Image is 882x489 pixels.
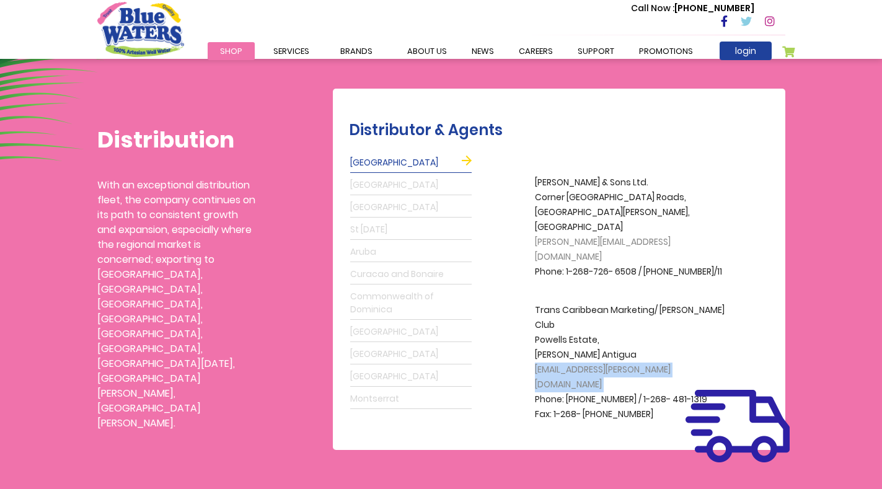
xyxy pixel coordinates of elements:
[97,178,255,431] p: With an exceptional distribution fleet, the company continues on its path to consistent growth an...
[350,242,472,262] a: Aruba
[350,153,472,173] a: [GEOGRAPHIC_DATA]
[350,220,472,240] a: St [DATE]
[97,2,184,56] a: store logo
[535,236,671,263] span: [PERSON_NAME][EMAIL_ADDRESS][DOMAIN_NAME]
[350,322,472,342] a: [GEOGRAPHIC_DATA]
[631,2,754,15] p: [PHONE_NUMBER]
[720,42,772,60] a: login
[535,363,671,390] span: [EMAIL_ADDRESS][PERSON_NAME][DOMAIN_NAME]
[350,345,472,364] a: [GEOGRAPHIC_DATA]
[535,303,733,422] p: Trans Caribbean Marketing/ [PERSON_NAME] Club Powells Estate, [PERSON_NAME] Antigua Phone: [PHONE...
[631,2,674,14] span: Call Now :
[350,175,472,195] a: [GEOGRAPHIC_DATA]
[97,126,255,153] h1: Distribution
[350,367,472,387] a: [GEOGRAPHIC_DATA]
[535,175,733,280] p: [PERSON_NAME] & Sons Ltd. Corner [GEOGRAPHIC_DATA] Roads, [GEOGRAPHIC_DATA][PERSON_NAME], [GEOGRA...
[350,198,472,218] a: [GEOGRAPHIC_DATA]
[273,45,309,57] span: Services
[627,42,705,60] a: Promotions
[506,42,565,60] a: careers
[565,42,627,60] a: support
[350,265,472,284] a: Curacao and Bonaire
[340,45,373,57] span: Brands
[350,287,472,320] a: Commonwealth of Dominica
[395,42,459,60] a: about us
[459,42,506,60] a: News
[350,389,472,409] a: Montserrat
[220,45,242,57] span: Shop
[349,121,779,139] h2: Distributor & Agents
